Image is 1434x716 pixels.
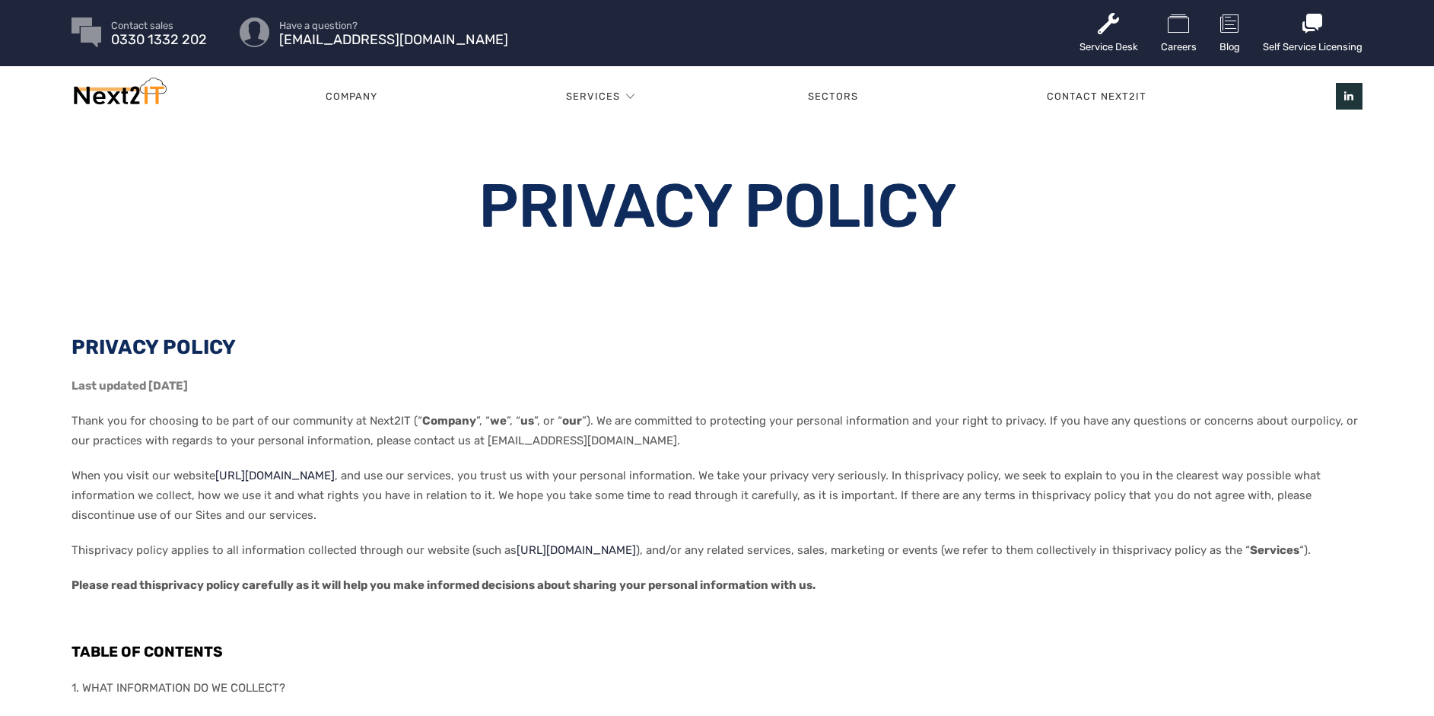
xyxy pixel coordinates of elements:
[72,414,1358,447] span: Thank you for choosing to be part of our community at Next2IT (“ ”, “ ”, “ ”, or “ ”). We are com...
[72,643,223,660] span: TABLE OF CONTENTS
[562,414,582,428] strong: our
[72,379,188,393] span: Last updated [DATE]
[72,336,236,359] span: PRIVACY POLICY
[72,681,285,695] a: 1. WHAT INFORMATION DO WE COLLECT?
[72,543,1311,557] span: This applies to all information collected through our website (such as ), and/or any related serv...
[517,543,636,557] a: [URL][DOMAIN_NAME]
[111,21,207,30] span: Contact sales
[279,35,508,45] span: [EMAIL_ADDRESS][DOMAIN_NAME]
[1052,488,1126,502] span: privacy policy
[1250,543,1299,557] strong: Services
[714,74,953,119] a: Sectors
[925,469,998,482] span: privacy policy
[111,35,207,45] span: 0330 1332 202
[394,176,1039,237] h1: Privacy Policy
[1309,414,1340,428] span: policy
[279,21,508,45] a: Have a question? [EMAIL_ADDRESS][DOMAIN_NAME]
[161,578,240,592] span: privacy policy
[422,414,476,428] strong: Company
[279,21,508,30] span: Have a question?
[94,543,168,557] span: privacy policy
[111,21,207,45] a: Contact sales 0330 1332 202
[1133,543,1207,557] span: privacy policy
[72,78,167,112] img: Next2IT
[72,469,1321,522] span: When you visit our website , and use our services, you trust us with your personal information. W...
[952,74,1241,119] a: Contact Next2IT
[72,578,816,592] span: Please read this carefully as it will help you make informed decisions about sharing your persona...
[520,414,534,428] strong: us
[566,74,620,119] a: Services
[490,414,507,428] strong: we
[231,74,472,119] a: Company
[215,469,335,482] a: [URL][DOMAIN_NAME]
